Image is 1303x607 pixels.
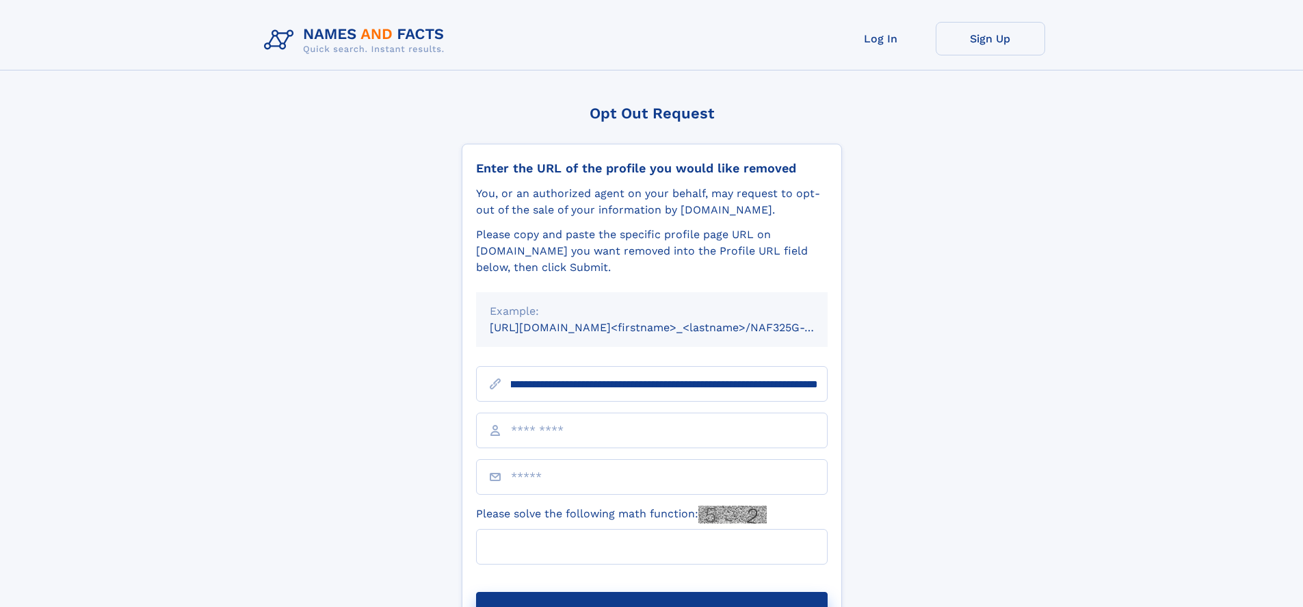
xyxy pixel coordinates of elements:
[462,105,842,122] div: Opt Out Request
[490,303,814,320] div: Example:
[490,321,854,334] small: [URL][DOMAIN_NAME]<firstname>_<lastname>/NAF325G-xxxxxxxx
[476,185,828,218] div: You, or an authorized agent on your behalf, may request to opt-out of the sale of your informatio...
[476,227,828,276] div: Please copy and paste the specific profile page URL on [DOMAIN_NAME] you want removed into the Pr...
[826,22,936,55] a: Log In
[936,22,1045,55] a: Sign Up
[476,506,767,524] label: Please solve the following math function:
[259,22,456,59] img: Logo Names and Facts
[476,161,828,176] div: Enter the URL of the profile you would like removed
